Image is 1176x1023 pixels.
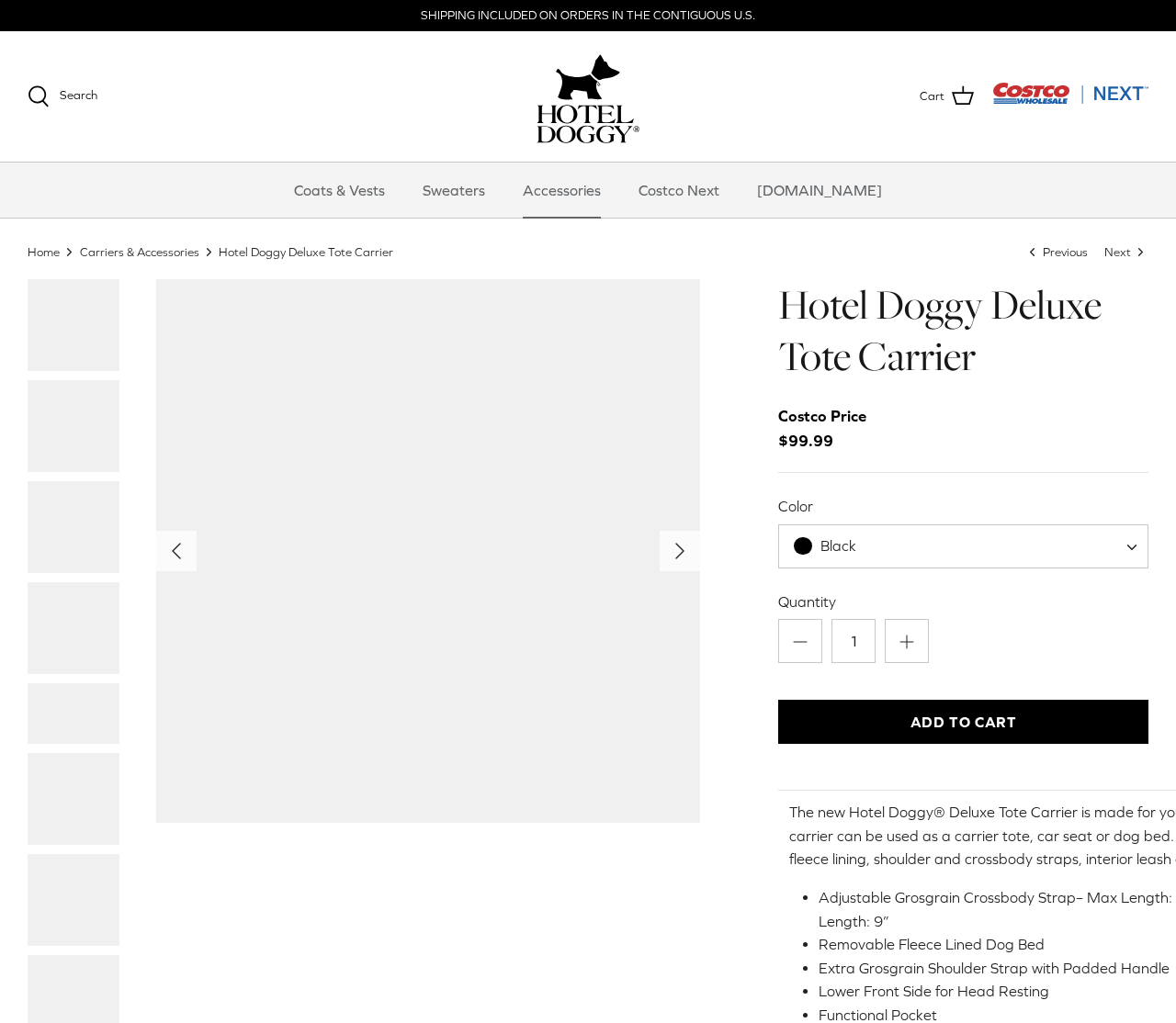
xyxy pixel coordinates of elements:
img: hoteldoggy.com [556,50,620,105]
nav: Breadcrumbs [28,243,1148,261]
a: Costco Next [622,163,736,218]
span: Black [778,524,1148,568]
a: Thumbnail Link [28,279,119,371]
a: Visit Costco Next [992,94,1148,107]
a: Thumbnail Link [28,753,119,845]
a: Show Gallery [156,279,700,823]
a: hoteldoggy.com hoteldoggycom [537,50,639,143]
label: Color [778,496,1148,516]
h1: Hotel Doggy Deluxe Tote Carrier [778,279,1148,383]
a: [DOMAIN_NAME] [741,163,899,218]
img: Costco Next [992,82,1148,105]
a: Hotel Doggy Deluxe Tote Carrier [219,244,393,258]
a: Home [28,244,60,258]
input: Quantity [831,619,876,663]
a: Accessories [506,163,617,218]
a: Thumbnail Link [28,481,119,573]
button: Previous [156,531,197,571]
div: Costco Price [778,404,866,429]
a: Cart [920,84,974,108]
a: Previous [1025,244,1091,258]
a: Carriers & Accessories [80,244,199,258]
span: Next [1104,244,1131,258]
span: Black [779,536,893,556]
button: Next [660,531,700,571]
a: Next [1104,244,1148,258]
span: Previous [1043,244,1088,258]
a: Coats & Vests [277,163,401,218]
label: Quantity [778,591,1148,612]
span: Cart [920,87,944,107]
span: Black [820,537,856,554]
a: Thumbnail Link [28,854,119,946]
img: hoteldoggycom [537,105,639,143]
button: Add to Cart [778,700,1148,744]
span: Search [60,88,97,102]
a: Thumbnail Link [28,683,119,745]
a: Thumbnail Link [28,380,119,472]
a: Thumbnail Link [28,582,119,674]
span: $99.99 [778,404,885,454]
a: Sweaters [406,163,502,218]
a: Search [28,85,97,107]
